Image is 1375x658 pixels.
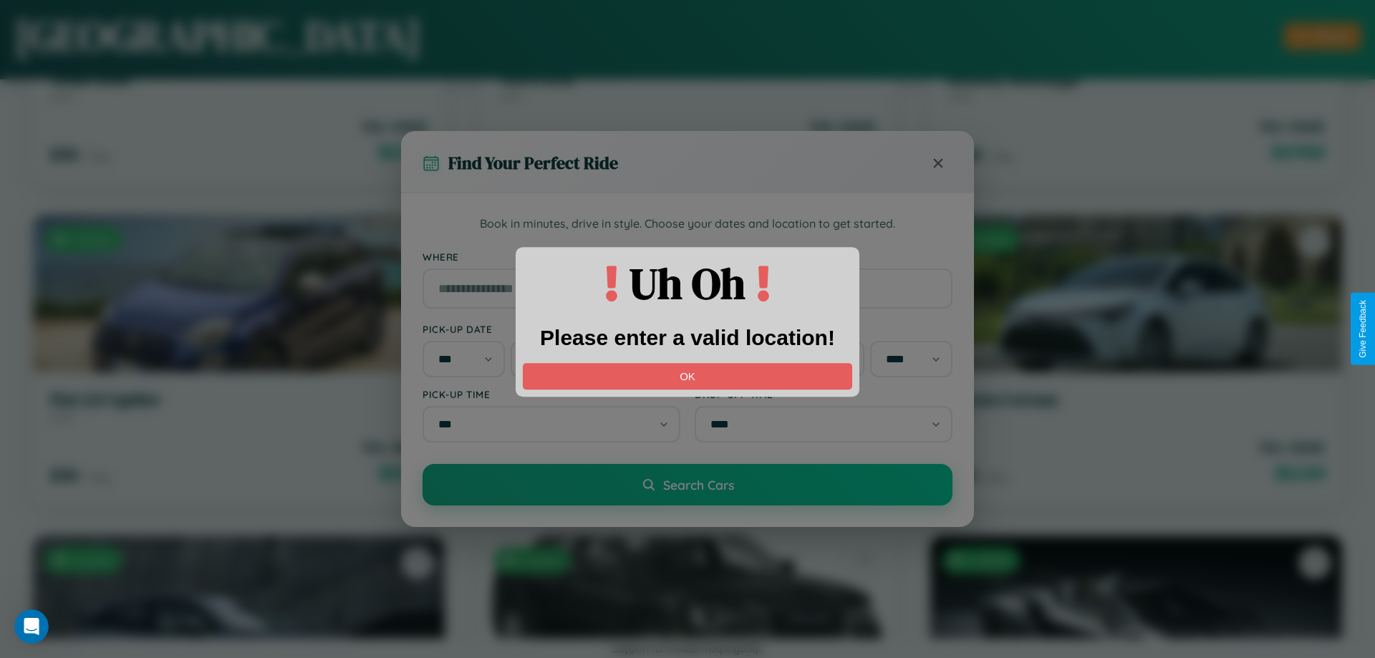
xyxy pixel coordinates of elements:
[695,323,952,335] label: Drop-off Date
[423,323,680,335] label: Pick-up Date
[423,388,680,400] label: Pick-up Time
[423,215,952,233] p: Book in minutes, drive in style. Choose your dates and location to get started.
[663,477,734,493] span: Search Cars
[448,151,618,175] h3: Find Your Perfect Ride
[695,388,952,400] label: Drop-off Time
[423,251,952,263] label: Where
